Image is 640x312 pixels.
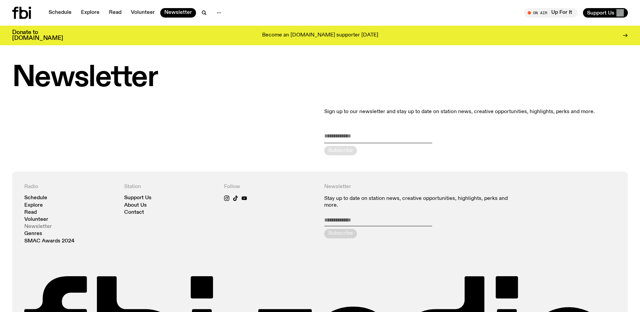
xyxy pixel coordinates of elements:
p: Sign up to our newsletter and stay up to date on station news, creative opportunities, highlights... [324,108,628,116]
a: Support Us [124,196,151,201]
h3: Donate to [DOMAIN_NAME] [12,30,63,41]
a: Newsletter [160,8,196,18]
a: Genres [24,231,42,236]
h4: Follow [224,184,316,190]
h4: Newsletter [324,184,516,190]
a: Read [24,210,37,215]
a: SMAC Awards 2024 [24,239,75,244]
a: Explore [24,203,43,208]
button: Subscribe [324,146,357,155]
span: Support Us [587,10,614,16]
h4: Station [124,184,216,190]
a: Volunteer [127,8,159,18]
a: Schedule [45,8,76,18]
button: Subscribe [324,229,357,238]
a: Volunteer [24,217,48,222]
a: Read [105,8,126,18]
a: Explore [77,8,104,18]
a: Contact [124,210,144,215]
a: Schedule [24,196,47,201]
button: On AirUp For It [524,8,578,18]
p: Stay up to date on station news, creative opportunities, highlights, perks and more. [324,196,516,208]
p: Become an [DOMAIN_NAME] supporter [DATE] [262,32,378,38]
button: Support Us [583,8,628,18]
a: About Us [124,203,147,208]
h4: Radio [24,184,116,190]
a: Newsletter [24,224,52,229]
h1: Newsletter [12,64,628,92]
